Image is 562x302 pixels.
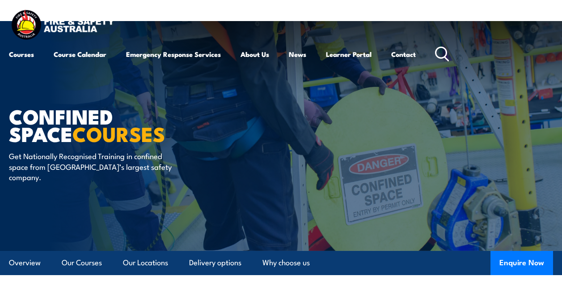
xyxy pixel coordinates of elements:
a: Our Locations [123,251,168,275]
a: Delivery options [189,251,241,275]
a: Overview [9,251,41,275]
p: Get Nationally Recognised Training in confined space from [GEOGRAPHIC_DATA]’s largest safety comp... [9,151,172,182]
button: Enquire Now [490,251,553,275]
a: About Us [241,43,269,65]
a: Why choose us [262,251,310,275]
a: Our Courses [62,251,102,275]
a: Course Calendar [54,43,106,65]
a: Learner Portal [326,43,372,65]
a: News [289,43,306,65]
a: Courses [9,43,34,65]
a: Contact [391,43,416,65]
h1: Confined Space [9,107,230,142]
a: Emergency Response Services [126,43,221,65]
strong: COURSES [72,118,165,149]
